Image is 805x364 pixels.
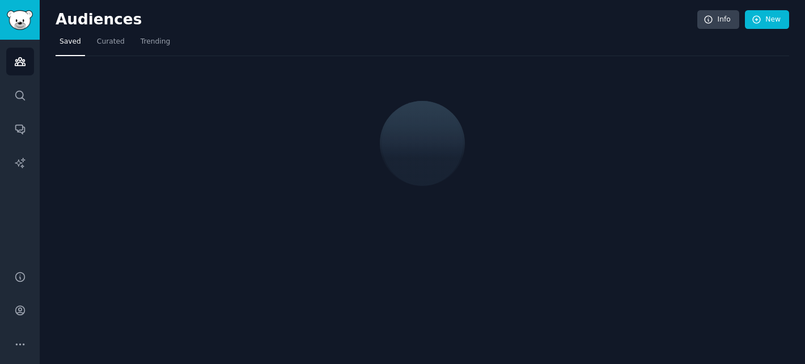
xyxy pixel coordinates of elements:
a: New [745,10,789,29]
span: Saved [60,37,81,47]
a: Saved [56,33,85,56]
a: Trending [137,33,174,56]
img: GummySearch logo [7,10,33,30]
span: Trending [141,37,170,47]
span: Curated [97,37,125,47]
a: Info [697,10,739,29]
a: Curated [93,33,129,56]
h2: Audiences [56,11,697,29]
